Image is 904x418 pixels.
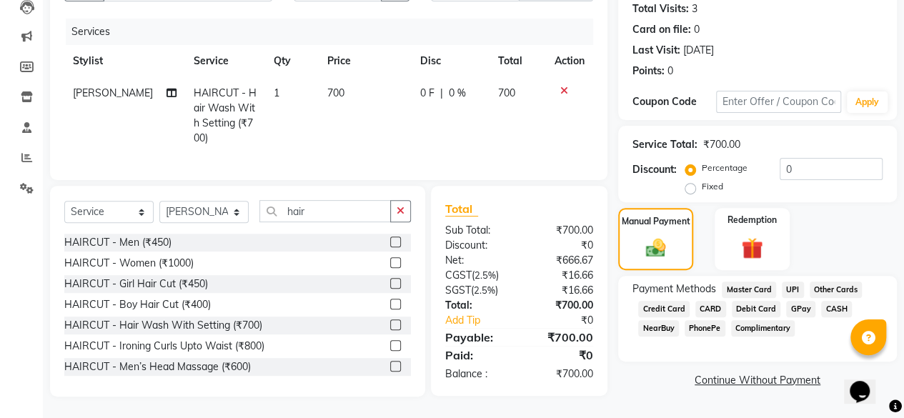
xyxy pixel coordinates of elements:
[844,361,890,404] iframe: chat widget
[519,223,604,238] div: ₹700.00
[420,86,434,101] span: 0 F
[519,238,604,253] div: ₹0
[638,320,679,337] span: NearBuy
[64,318,262,333] div: HAIRCUT - Hair Wash With Setting (₹700)
[519,283,604,298] div: ₹16.66
[64,256,194,271] div: HAIRCUT - Women (₹1000)
[702,180,723,193] label: Fixed
[810,282,863,298] span: Other Cards
[445,269,472,282] span: CGST
[703,137,740,152] div: ₹700.00
[519,329,604,346] div: ₹700.00
[319,45,412,77] th: Price
[445,201,478,217] span: Total
[73,86,153,99] span: [PERSON_NAME]
[434,313,533,328] a: Add Tip
[727,214,777,227] label: Redemption
[546,45,593,77] th: Action
[519,268,604,283] div: ₹16.66
[274,86,279,99] span: 1
[694,22,700,37] div: 0
[434,347,520,364] div: Paid:
[632,137,697,152] div: Service Total:
[782,282,804,298] span: UPI
[702,161,747,174] label: Percentage
[695,301,726,317] span: CARD
[667,64,673,79] div: 0
[64,45,185,77] th: Stylist
[519,298,604,313] div: ₹700.00
[474,284,495,296] span: 2.5%
[632,162,677,177] div: Discount:
[259,200,391,222] input: Search or Scan
[683,43,714,58] div: [DATE]
[722,282,776,298] span: Master Card
[445,284,471,297] span: SGST
[64,297,211,312] div: HAIRCUT - Boy Hair Cut (₹400)
[821,301,852,317] span: CASH
[434,367,520,382] div: Balance :
[434,283,520,298] div: ( )
[519,367,604,382] div: ₹700.00
[685,320,725,337] span: PhonePe
[519,253,604,268] div: ₹666.67
[449,86,466,101] span: 0 %
[412,45,489,77] th: Disc
[786,301,815,317] span: GPay
[64,235,172,250] div: HAIRCUT - Men (₹450)
[434,298,520,313] div: Total:
[632,1,689,16] div: Total Visits:
[632,43,680,58] div: Last Visit:
[64,359,251,374] div: HAIRCUT - Men’s Head Massage (₹600)
[185,45,265,77] th: Service
[632,64,665,79] div: Points:
[434,329,520,346] div: Payable:
[621,373,894,388] a: Continue Without Payment
[632,94,716,109] div: Coupon Code
[622,215,690,228] label: Manual Payment
[66,19,604,45] div: Services
[692,1,697,16] div: 3
[716,91,841,113] input: Enter Offer / Coupon Code
[434,253,520,268] div: Net:
[497,86,515,99] span: 700
[475,269,496,281] span: 2.5%
[638,301,690,317] span: Credit Card
[64,339,264,354] div: HAIRCUT - Ironing Curls Upto Waist (₹800)
[632,282,716,297] span: Payment Methods
[440,86,443,101] span: |
[735,235,770,262] img: _gift.svg
[489,45,546,77] th: Total
[533,313,604,328] div: ₹0
[519,347,604,364] div: ₹0
[640,237,672,259] img: _cash.svg
[194,86,257,144] span: HAIRCUT - Hair Wash With Setting (₹700)
[632,22,691,37] div: Card on file:
[64,277,208,292] div: HAIRCUT - Girl Hair Cut (₹450)
[732,301,781,317] span: Debit Card
[434,268,520,283] div: ( )
[327,86,344,99] span: 700
[265,45,319,77] th: Qty
[434,223,520,238] div: Sub Total:
[731,320,795,337] span: Complimentary
[434,238,520,253] div: Discount:
[847,91,888,113] button: Apply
